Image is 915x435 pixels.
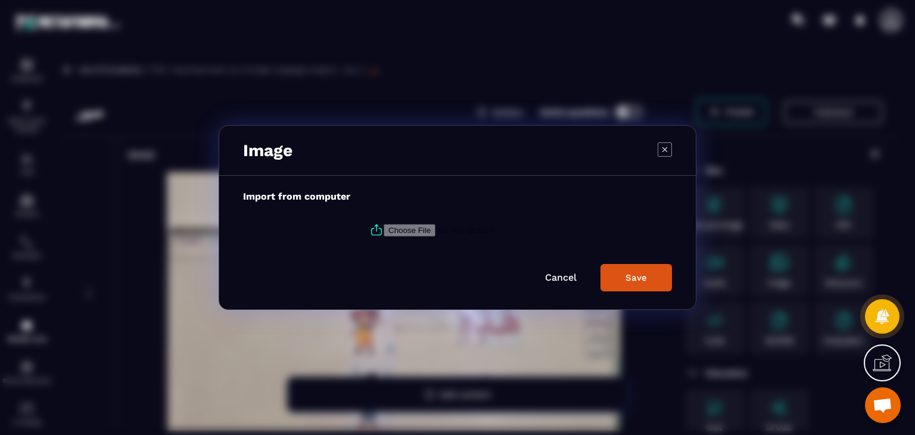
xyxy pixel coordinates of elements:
[243,191,350,202] label: Import from computer
[243,141,292,160] h3: Image
[545,272,577,283] a: Cancel
[625,272,647,283] div: Save
[865,387,901,423] div: Open chat
[600,264,672,291] button: Save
